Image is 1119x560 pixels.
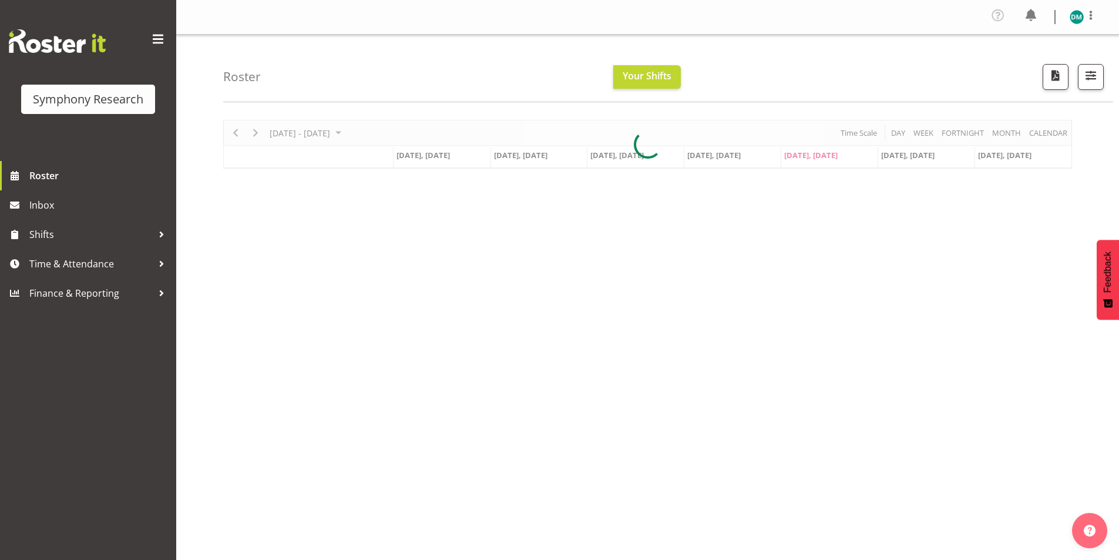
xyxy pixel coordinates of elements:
[613,65,681,89] button: Your Shifts
[1070,10,1084,24] img: denis-morsin11871.jpg
[29,255,153,273] span: Time & Attendance
[9,29,106,53] img: Rosterit website logo
[1097,240,1119,320] button: Feedback - Show survey
[1084,525,1096,536] img: help-xxl-2.png
[1043,64,1068,90] button: Download a PDF of the roster according to the set date range.
[29,226,153,243] span: Shifts
[29,167,170,185] span: Roster
[1103,252,1113,293] span: Feedback
[223,70,261,83] h4: Roster
[1078,64,1104,90] button: Filter Shifts
[29,284,153,302] span: Finance & Reporting
[623,69,671,82] span: Your Shifts
[33,90,143,108] div: Symphony Research
[29,196,170,214] span: Inbox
